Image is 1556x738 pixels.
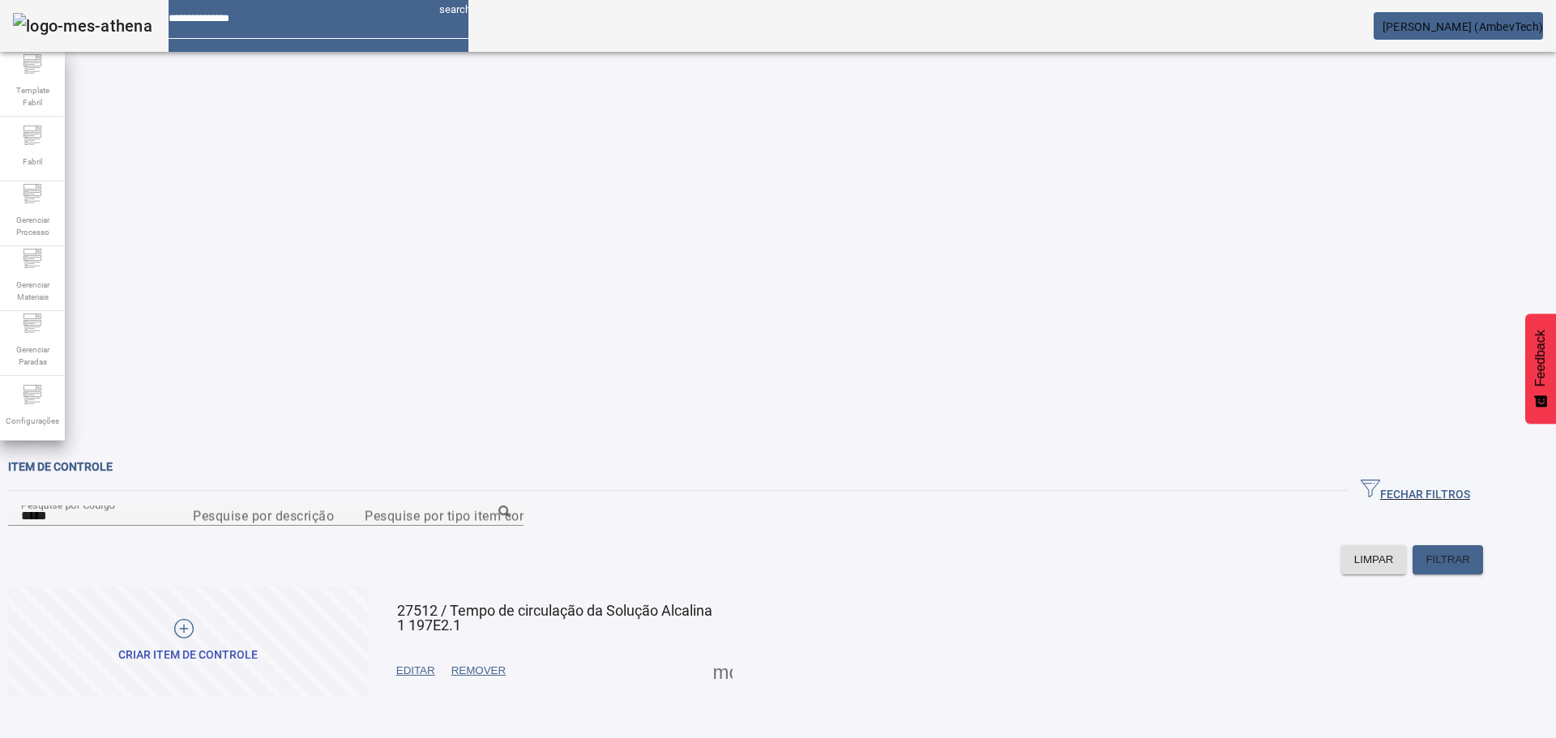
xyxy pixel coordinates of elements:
[1533,330,1548,386] span: Feedback
[443,656,514,685] button: REMOVER
[8,587,368,696] button: Criar item de controle
[21,499,115,510] mat-label: Pesquise por Código
[1413,545,1483,574] button: FILTRAR
[8,460,113,473] span: Item de controle
[365,506,511,526] input: Number
[8,79,57,113] span: Template Fabril
[1361,479,1470,503] span: FECHAR FILTROS
[1525,314,1556,424] button: Feedback - Mostrar pesquisa
[1341,545,1407,574] button: LIMPAR
[365,508,554,523] mat-label: Pesquise por tipo item controle
[8,339,57,373] span: Gerenciar Paradas
[8,274,57,308] span: Gerenciar Materiais
[13,13,152,39] img: logo-mes-athena
[1383,20,1543,33] span: [PERSON_NAME] (AmbevTech)
[1426,552,1470,568] span: FILTRAR
[18,151,47,173] span: Fabril
[451,663,506,679] span: REMOVER
[193,508,334,523] mat-label: Pesquise por descrição
[1354,552,1394,568] span: LIMPAR
[1348,476,1483,506] button: FECHAR FILTROS
[118,647,258,663] div: Criar item de controle
[388,656,443,685] button: EDITAR
[708,656,737,685] button: Mais
[1,410,64,432] span: Configurações
[397,602,712,633] span: 27512 / Tempo de circulação da Solução Alcalina 1 197E2.1
[396,663,435,679] span: EDITAR
[8,209,57,243] span: Gerenciar Processo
